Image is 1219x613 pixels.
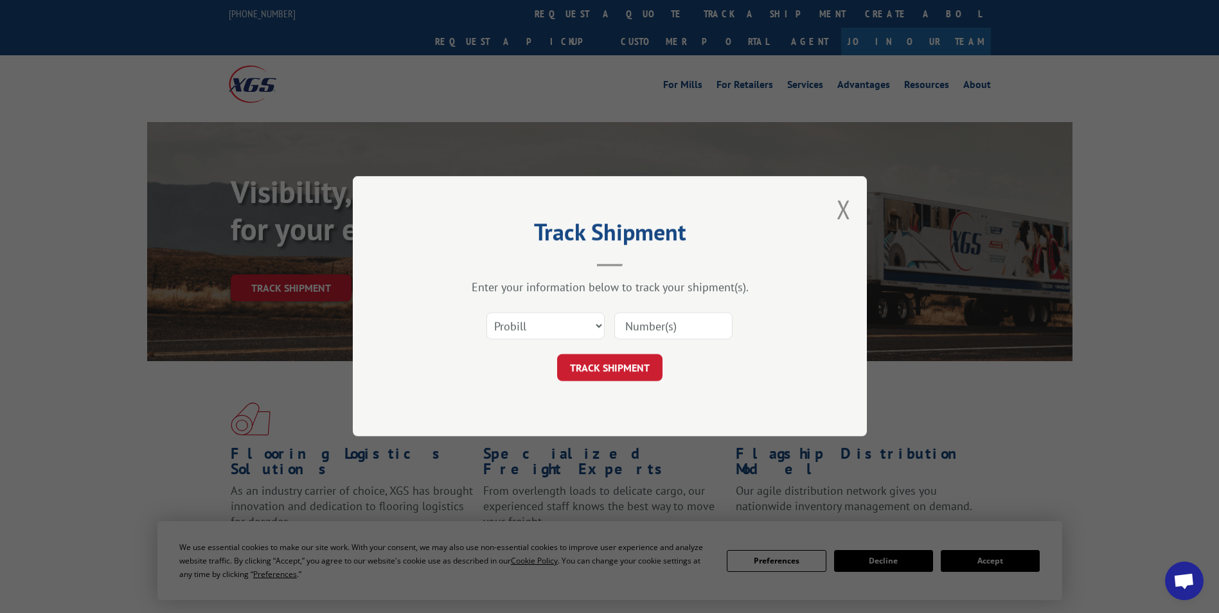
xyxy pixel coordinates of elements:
[837,192,851,226] button: Close modal
[557,355,663,382] button: TRACK SHIPMENT
[417,280,803,295] div: Enter your information below to track your shipment(s).
[614,313,733,340] input: Number(s)
[417,223,803,247] h2: Track Shipment
[1165,562,1204,600] div: Open chat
